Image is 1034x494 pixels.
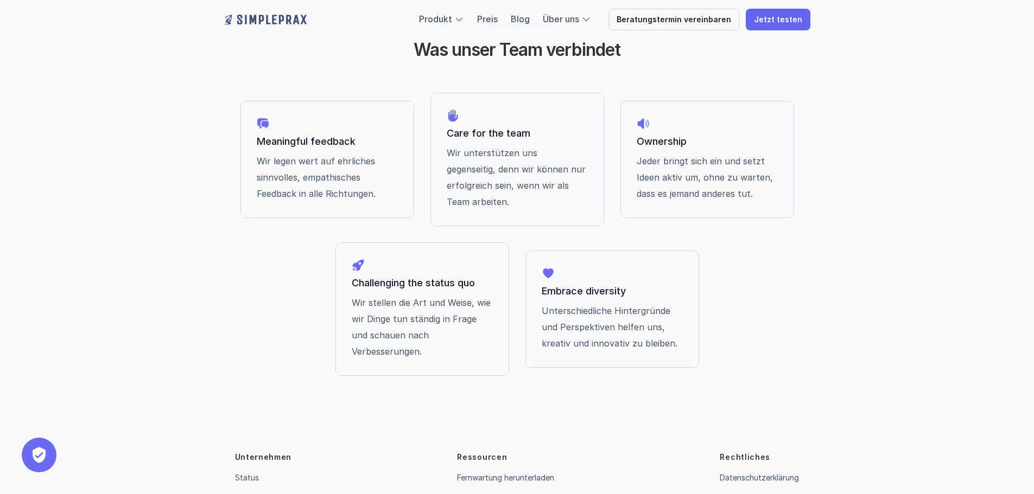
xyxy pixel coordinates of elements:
[720,452,770,463] p: Rechtliches
[637,136,778,147] p: Ownership
[457,473,554,482] a: Fernwartung herunterladen
[608,9,739,30] a: Beratungstermin vereinbaren
[637,153,778,202] p: Jeder bringt sich ein und setzt Ideen aktiv um, ohne zu warten, dass es jemand anderes tut.
[419,14,452,24] a: Produkt
[477,14,498,24] a: Preis
[542,303,683,351] p: Unterschiedliche Hintergründe und Perspektiven helfen uns, kreativ und innovativ zu bleiben.
[754,15,802,24] p: Jetzt testen
[447,127,588,139] p: Care for the team
[542,285,683,297] p: Embrace diversity
[617,15,731,24] p: Beratungstermin vereinbaren
[382,40,653,60] h2: Was unser Team verbindet
[352,294,493,360] p: Wir stellen die Art und Weise, wie wir Dinge tun ständig in Frage und schauen nach Verbesserungen.
[447,145,588,210] p: Wir unterstützen uns gegenseitig, denn wir können nur erfolgreich sein, wenn wir als Team arbeiten.
[746,9,810,30] a: Jetzt testen
[543,14,579,24] a: Über uns
[257,153,398,202] p: Wir legen wert auf ehrliches sinnvolles, empathisches Feedback in alle Richtungen.
[720,473,799,482] a: Datenschutzerklärung
[352,277,493,289] p: Challenging the status quo
[257,136,398,147] p: Meaningful feedback
[511,14,530,24] a: Blog
[457,452,507,463] p: Ressourcen
[235,473,259,482] a: Status
[235,452,292,463] p: Unternehmen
